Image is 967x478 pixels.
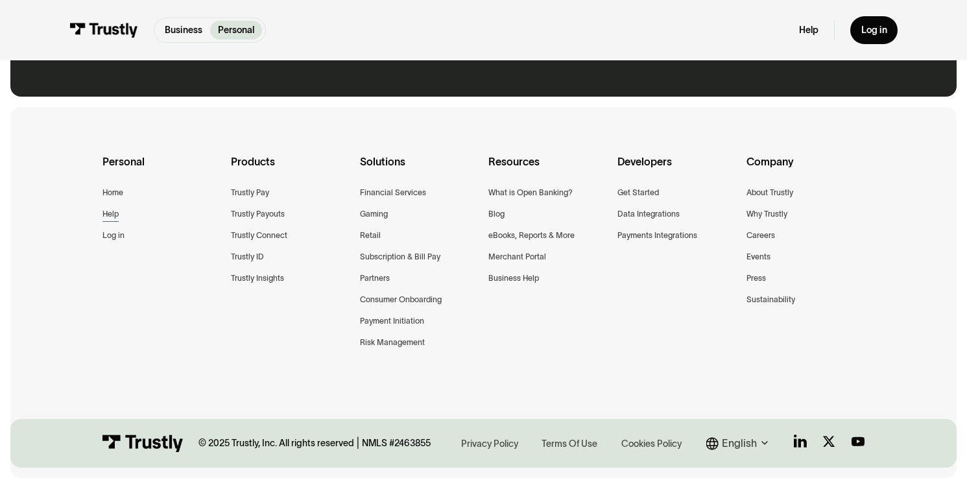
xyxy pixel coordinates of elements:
[488,153,607,186] div: Resources
[746,272,766,285] a: Press
[198,437,354,449] div: © 2025 Trustly, Inc. All rights reserved
[746,208,787,221] a: Why Trustly
[102,186,123,200] a: Home
[488,229,575,243] a: eBooks, Reports & More
[746,250,770,264] a: Events
[231,208,285,221] a: Trustly Payouts
[360,208,388,221] a: Gaming
[218,23,254,37] p: Personal
[799,24,818,36] a: Help
[488,250,546,264] a: Merchant Portal
[722,435,757,451] div: English
[617,186,659,200] a: Get Started
[69,23,137,37] img: Trustly Logo
[210,21,262,40] a: Personal
[102,208,119,221] a: Help
[861,24,887,36] div: Log in
[231,229,287,243] a: Trustly Connect
[621,437,682,450] div: Cookies Policy
[850,16,897,44] a: Log in
[231,250,264,264] a: Trustly ID
[360,153,479,186] div: Solutions
[746,153,865,186] div: Company
[165,23,202,37] p: Business
[746,186,793,200] a: About Trustly
[538,435,601,452] a: Terms Of Use
[488,186,573,200] a: What is Open Banking?
[617,435,686,452] a: Cookies Policy
[231,153,350,186] div: Products
[617,229,697,243] a: Payments Integrations
[457,435,522,452] a: Privacy Policy
[102,229,125,243] a: Log in
[746,293,795,307] a: Sustainability
[360,336,425,350] a: Risk Management
[157,21,210,40] a: Business
[488,272,539,285] a: Business Help
[102,435,183,452] img: Trustly Logo
[542,437,597,450] div: Terms Of Use
[706,435,772,451] div: English
[231,186,269,200] a: Trustly Pay
[461,437,518,450] div: Privacy Policy
[360,272,390,285] a: Partners
[360,186,426,200] a: Financial Services
[360,250,440,264] a: Subscription & Bill Pay
[746,229,775,243] a: Careers
[617,153,736,186] div: Developers
[360,293,442,307] a: Consumer Onboarding
[360,229,381,243] a: Retail
[357,435,359,451] div: |
[617,208,680,221] a: Data Integrations
[488,208,505,221] a: Blog
[362,437,431,449] div: NMLS #2463855
[231,272,284,285] a: Trustly Insights
[360,315,424,328] a: Payment Initiation
[102,153,221,186] div: Personal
